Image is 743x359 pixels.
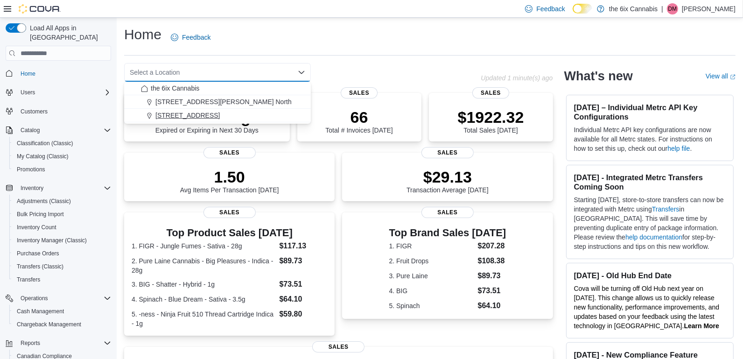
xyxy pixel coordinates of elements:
div: Total Sales [DATE] [458,108,524,134]
dd: $117.13 [279,240,327,252]
a: Cash Management [13,306,68,317]
span: Catalog [21,127,40,134]
span: Sales [472,87,510,99]
a: Inventory Count [13,222,60,233]
button: Transfers (Classic) [9,260,115,273]
h3: [DATE] - Old Hub End Date [574,271,726,280]
button: Users [2,86,115,99]
span: Chargeback Management [13,319,111,330]
button: Customers [2,105,115,118]
span: Classification (Classic) [17,140,73,147]
h3: [DATE] – Individual Metrc API Key Configurations [574,103,726,121]
button: Catalog [2,124,115,137]
h1: Home [124,25,161,44]
button: Home [2,66,115,80]
svg: External link [730,74,736,80]
button: the 6ix Cannabis [124,82,311,95]
a: Home [17,68,39,79]
div: Dhwanit Modi [667,3,678,14]
span: Inventory Manager (Classic) [13,235,111,246]
dd: $64.10 [478,300,506,311]
input: Dark Mode [573,4,592,14]
span: Cova will be turning off Old Hub next year on [DATE]. This change allows us to quickly release ne... [574,285,720,330]
a: Learn More [684,322,719,330]
span: Reports [21,339,40,347]
a: Promotions [13,164,49,175]
p: the 6ix Cannabis [609,3,658,14]
p: Individual Metrc API key configurations are now available for all Metrc states. For instructions ... [574,125,726,153]
a: help file [667,145,690,152]
dd: $108.38 [478,255,506,267]
dt: 5. -ness - Ninja Fruit 510 Thread Cartridge Indica - 1g [132,310,275,328]
span: Bulk Pricing Import [13,209,111,220]
span: Reports [17,338,111,349]
span: My Catalog (Classic) [13,151,111,162]
span: Inventory [17,183,111,194]
p: 1.50 [180,168,279,186]
span: Users [17,87,111,98]
dt: 2. Fruit Drops [389,256,474,266]
span: Sales [312,341,364,352]
dd: $89.73 [279,255,327,267]
span: Sales [203,147,256,158]
span: Customers [17,106,111,117]
span: Classification (Classic) [13,138,111,149]
button: Reports [17,338,44,349]
button: Adjustments (Classic) [9,195,115,208]
div: Choose from the following options [124,82,311,122]
dt: 5. Spinach [389,301,474,310]
dt: 4. Spinach - Blue Dream - Sativa - 3.5g [132,295,275,304]
button: My Catalog (Classic) [9,150,115,163]
span: Load All Apps in [GEOGRAPHIC_DATA] [26,23,111,42]
p: | [661,3,663,14]
button: Classification (Classic) [9,137,115,150]
a: help documentation [625,233,682,241]
button: Promotions [9,163,115,176]
button: [STREET_ADDRESS] [124,109,311,122]
span: Sales [203,207,256,218]
button: Close list of options [298,69,305,76]
a: Customers [17,106,51,117]
a: Classification (Classic) [13,138,77,149]
span: Transfers (Classic) [17,263,63,270]
button: Inventory [17,183,47,194]
span: DM [668,3,677,14]
span: Customers [21,108,48,115]
span: Home [21,70,35,77]
a: Feedback [167,28,214,47]
span: Transfers [17,276,40,283]
span: Chargeback Management [17,321,81,328]
span: Promotions [17,166,45,173]
span: Feedback [182,33,210,42]
p: [PERSON_NAME] [682,3,736,14]
a: My Catalog (Classic) [13,151,72,162]
span: Transfers (Classic) [13,261,111,272]
p: 66 [325,108,393,127]
span: the 6ix Cannabis [151,84,199,93]
h2: What's new [564,69,633,84]
span: Operations [21,295,48,302]
span: [STREET_ADDRESS] [155,111,220,120]
button: Purchase Orders [9,247,115,260]
span: Cash Management [17,308,64,315]
button: Operations [2,292,115,305]
img: Cova [19,4,61,14]
span: Inventory Manager (Classic) [17,237,87,244]
span: Purchase Orders [17,250,59,257]
span: Bulk Pricing Import [17,211,64,218]
a: Transfers [13,274,44,285]
a: View allExternal link [706,72,736,80]
a: Transfers [652,205,680,213]
dt: 1. FIGR [389,241,474,251]
a: Transfers (Classic) [13,261,67,272]
a: Bulk Pricing Import [13,209,68,220]
span: Adjustments (Classic) [13,196,111,207]
span: Inventory Count [13,222,111,233]
h3: Top Brand Sales [DATE] [389,227,506,239]
span: Catalog [17,125,111,136]
button: Operations [17,293,52,304]
span: Users [21,89,35,96]
button: Catalog [17,125,43,136]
